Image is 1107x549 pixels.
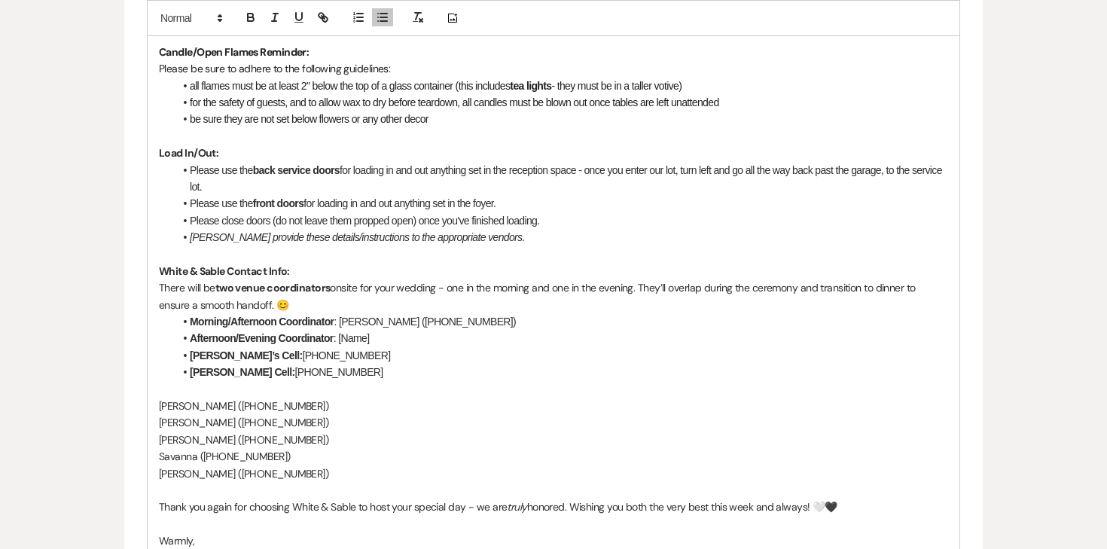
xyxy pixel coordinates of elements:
p: Warmly, [159,532,948,549]
strong: back service doors [253,164,340,176]
p: Savanna ([PHONE_NUMBER]‬) [159,448,948,465]
li: : [PERSON_NAME] ‭([PHONE_NUMBER]‬) [174,313,948,330]
span: all flames must be at least 2" below the top of a glass container (this includes [190,80,510,92]
p: [PERSON_NAME] ‭([PHONE_NUMBER]‬) [159,465,948,482]
p: There will be onsite for your wedding - one in the morning and one in the evening. They’ll overla... [159,279,948,313]
li: : [Name] [174,330,948,346]
p: Thank you again for choosing White & Sable to host your special day - we are honored. Wishing you... [159,499,948,515]
p: [PERSON_NAME] ([PHONE_NUMBER]‬) [159,432,948,448]
em: truly [507,500,526,514]
p: [PERSON_NAME] ([PHONE_NUMBER]‬) [159,414,948,431]
strong: Candle/Open Flames Reminder: [159,45,309,59]
li: Please use the for loading in and out anything set in the reception space - once you enter our lo... [174,162,948,196]
em: [PERSON_NAME] provide these details/instructions to the appropriate vendors. [190,231,525,243]
strong: Load In/Out: [159,146,218,160]
span: be sure they are not set below flowers or any other decor [190,113,428,125]
span: for the safety of guests, and to allow wax to dry before teardown, all candles must be blown out ... [190,96,719,108]
strong: Afternoon/Evening Coordinator [190,332,334,344]
span: - they must be in a taller votive) [551,80,682,92]
strong: tea lights [510,80,551,92]
li: Please close doors (do not leave them propped open) once you've finished loading. [174,212,948,229]
strong: Morning/Afternoon Coordinator [190,316,334,328]
strong: front doors [253,197,304,209]
li: [PHONE_NUMBER] [174,364,948,380]
strong: White & Sable Contact Info: [159,264,290,278]
span: Please be sure to adhere to the following guidelines: [159,62,390,75]
strong: [PERSON_NAME] Cell: [190,366,295,378]
li: [PHONE_NUMBER] [174,347,948,364]
strong: two venue coordinators [215,281,331,294]
li: Please use the for loading in and out anything set in the foyer. [174,195,948,212]
strong: [PERSON_NAME]’s Cell: [190,349,302,361]
p: [PERSON_NAME] ([PHONE_NUMBER]‬) [159,398,948,414]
